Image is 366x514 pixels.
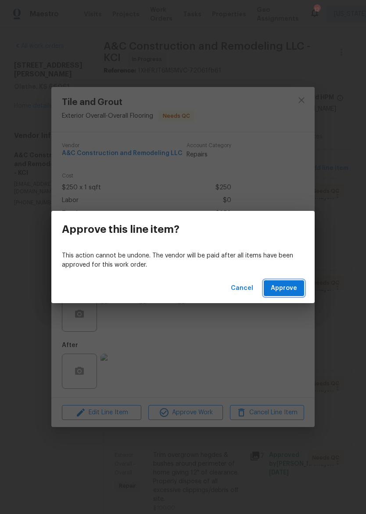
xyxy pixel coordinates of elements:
[231,283,253,294] span: Cancel
[227,280,257,297] button: Cancel
[264,280,304,297] button: Approve
[271,283,297,294] span: Approve
[62,223,179,235] h3: Approve this line item?
[62,251,304,270] p: This action cannot be undone. The vendor will be paid after all items have been approved for this...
